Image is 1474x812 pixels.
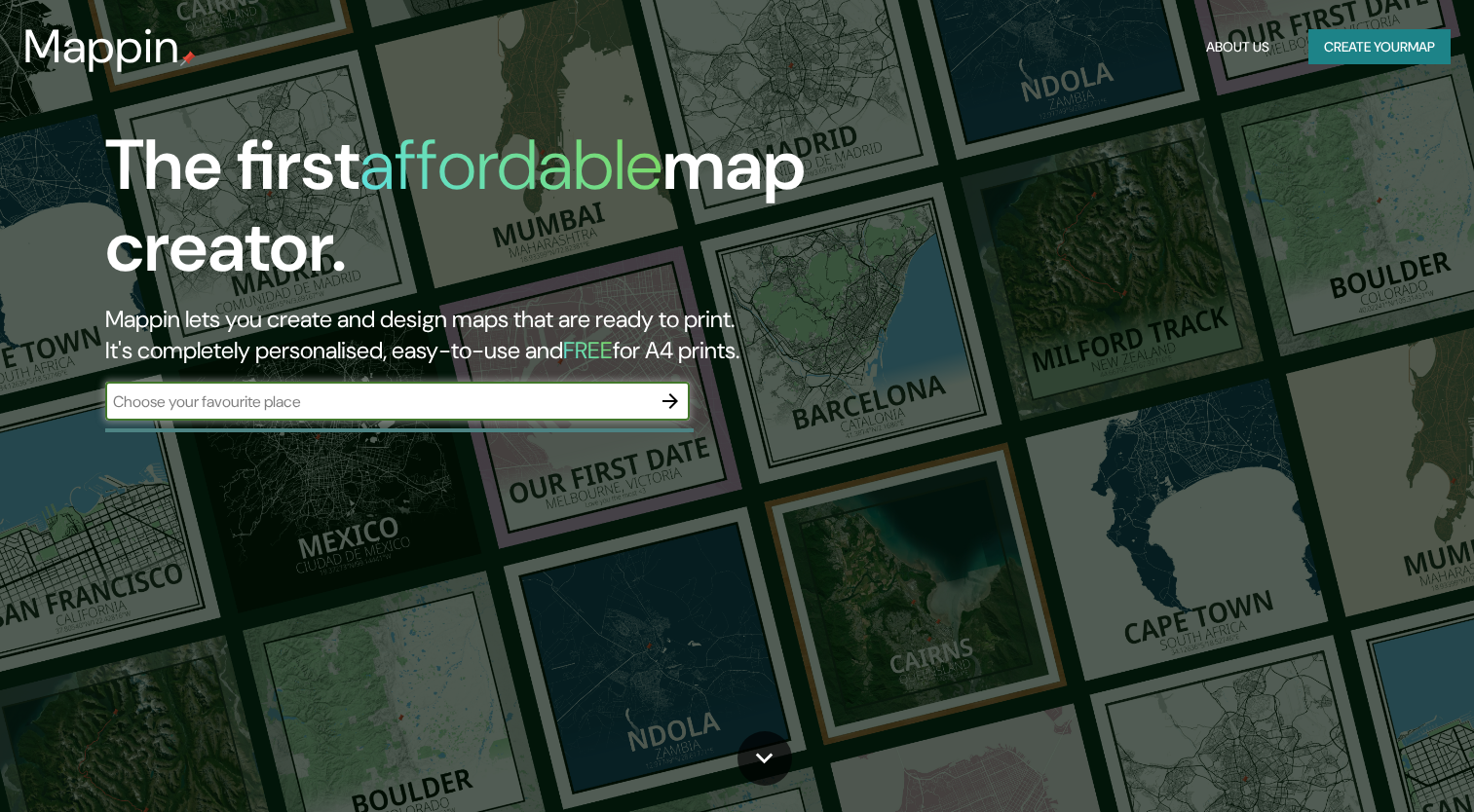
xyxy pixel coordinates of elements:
[359,120,662,210] h1: affordable
[1198,29,1277,65] button: About Us
[105,125,843,304] h1: The first map creator.
[563,335,613,365] h5: FREE
[180,51,196,66] img: mappin-pin
[23,19,180,74] h3: Mappin
[1308,29,1451,65] button: Create yourmap
[105,390,651,413] input: Choose your favourite place
[105,304,843,366] h2: Mappin lets you create and design maps that are ready to print. It's completely personalised, eas...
